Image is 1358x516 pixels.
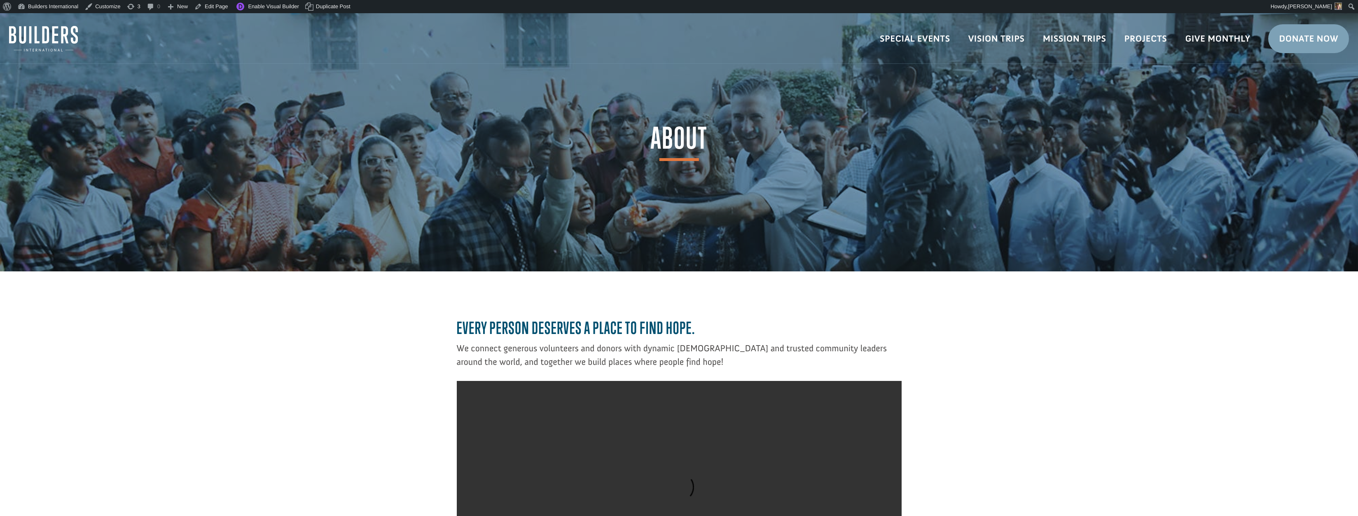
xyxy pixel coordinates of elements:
a: Vision Trips [959,27,1034,51]
a: Projects [1115,27,1176,51]
span: About [651,124,708,161]
p: We connect generous volunteers and donors with dynamic [DEMOGRAPHIC_DATA] and trusted community l... [457,341,902,369]
img: Builders International [9,26,78,51]
a: Special Events [871,27,959,51]
h3: Every person deserves a place to find hope. [457,318,902,342]
span: [PERSON_NAME] [1288,3,1332,9]
a: Give Monthly [1176,27,1259,51]
a: Donate Now [1268,24,1349,53]
a: Mission Trips [1034,27,1115,51]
